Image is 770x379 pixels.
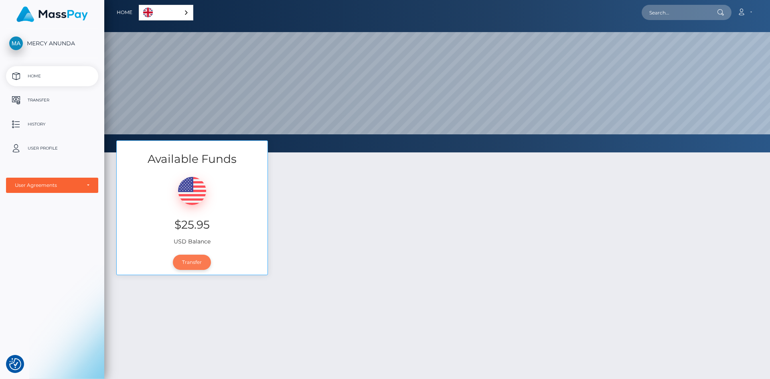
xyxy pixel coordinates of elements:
[139,5,193,20] aside: Language selected: English
[117,151,267,167] h3: Available Funds
[6,90,98,110] a: Transfer
[9,358,21,370] img: Revisit consent button
[6,138,98,158] a: User Profile
[6,178,98,193] button: User Agreements
[15,182,81,188] div: User Agreements
[117,4,132,21] a: Home
[642,5,717,20] input: Search...
[139,5,193,20] div: Language
[9,118,95,130] p: History
[9,94,95,106] p: Transfer
[9,358,21,370] button: Consent Preferences
[173,255,211,270] a: Transfer
[123,217,261,233] h3: $25.95
[6,114,98,134] a: History
[6,66,98,86] a: Home
[178,177,206,205] img: USD.png
[6,40,98,47] span: MERCY ANUNDA
[139,5,193,20] a: English
[9,70,95,82] p: Home
[117,167,267,250] div: USD Balance
[9,142,95,154] p: User Profile
[16,6,88,22] img: MassPay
